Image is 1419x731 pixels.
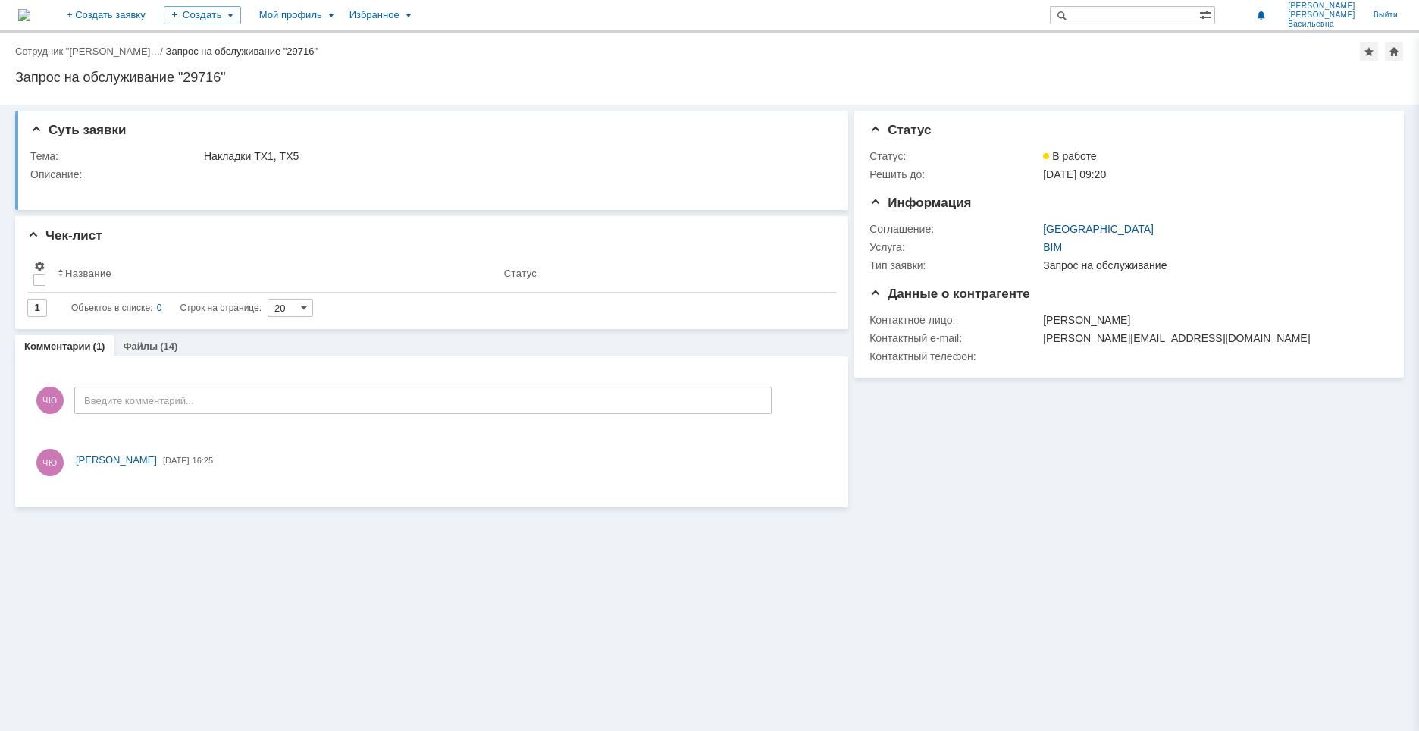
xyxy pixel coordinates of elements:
[498,254,824,293] th: Статус
[869,223,1040,235] div: Соглашение:
[869,150,1040,162] div: Статус:
[166,45,318,57] div: Запрос на обслуживание "29716"
[65,268,111,279] div: Название
[1288,11,1355,20] span: [PERSON_NAME]
[1288,2,1355,11] span: [PERSON_NAME]
[93,340,105,352] div: (1)
[30,168,829,180] div: Описание:
[869,259,1040,271] div: Тип заявки:
[504,268,537,279] div: Статус
[71,299,262,317] i: Строк на странице:
[164,6,241,24] div: Создать
[1288,20,1355,29] span: Васильевна
[869,287,1030,301] span: Данные о контрагенте
[204,150,825,162] div: Накладки ТХ1, ТХ5
[869,168,1040,180] div: Решить до:
[163,456,190,465] span: [DATE]
[1043,314,1380,326] div: [PERSON_NAME]
[76,453,157,468] a: [PERSON_NAME]
[123,340,158,352] a: Файлы
[27,228,102,243] span: Чек-лист
[15,45,166,57] div: /
[15,70,1404,85] div: Запрос на обслуживание "29716"
[71,303,152,313] span: Объектов в списке:
[1385,42,1403,61] div: Сделать домашней страницей
[869,332,1040,344] div: Контактный e-mail:
[157,299,162,317] div: 0
[24,340,91,352] a: Комментарии
[33,260,45,272] span: Настройки
[869,314,1040,326] div: Контактное лицо:
[869,350,1040,362] div: Контактный телефон:
[76,454,157,466] span: [PERSON_NAME]
[1043,223,1154,235] a: [GEOGRAPHIC_DATA]
[30,123,126,137] span: Суть заявки
[15,45,160,57] a: Сотрудник "[PERSON_NAME]…
[1043,241,1062,253] a: BIM
[193,456,214,465] span: 16:25
[1360,42,1378,61] div: Добавить в избранное
[1043,168,1106,180] span: [DATE] 09:20
[869,241,1040,253] div: Услуга:
[1043,150,1096,162] span: В работе
[160,340,177,352] div: (14)
[18,9,30,21] a: Перейти на домашнюю страницу
[18,9,30,21] img: logo
[36,387,64,414] span: ЧЮ
[1199,7,1214,21] span: Расширенный поиск
[30,150,201,162] div: Тема:
[869,123,931,137] span: Статус
[869,196,971,210] span: Информация
[1043,332,1380,344] div: [PERSON_NAME][EMAIL_ADDRESS][DOMAIN_NAME]
[52,254,498,293] th: Название
[1043,259,1380,271] div: Запрос на обслуживание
